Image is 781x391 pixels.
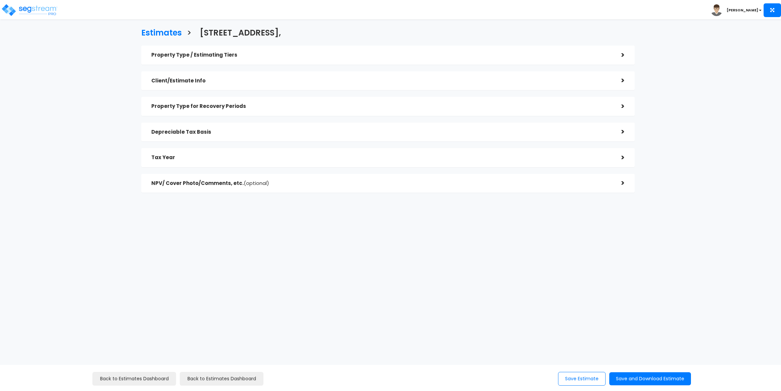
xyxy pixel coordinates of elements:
[151,129,612,135] h5: Depreciable Tax Basis
[558,372,606,386] button: Save Estimate
[609,372,691,385] button: Save and Download Estimate
[180,372,263,386] a: Back to Estimates Dashboard
[611,152,625,163] div: >
[195,22,281,42] a: [STREET_ADDRESS],
[611,178,625,188] div: >
[151,181,612,186] h5: NPV/ Cover Photo/Comments, etc.
[151,52,612,58] h5: Property Type / Estimating Tiers
[187,28,191,39] h3: >
[151,78,612,84] h5: Client/Estimate Info
[611,127,625,137] div: >
[136,22,182,42] a: Estimates
[151,155,612,160] h5: Tax Year
[727,8,758,13] b: [PERSON_NAME]
[1,3,58,17] img: logo_pro_r.png
[611,101,625,112] div: >
[711,4,722,16] img: avatar.png
[151,104,612,109] h5: Property Type for Recovery Periods
[92,372,176,386] a: Back to Estimates Dashboard
[611,75,625,86] div: >
[244,180,269,187] span: (optional)
[141,28,182,39] h3: Estimates
[611,50,625,60] div: >
[200,28,281,39] h3: [STREET_ADDRESS],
